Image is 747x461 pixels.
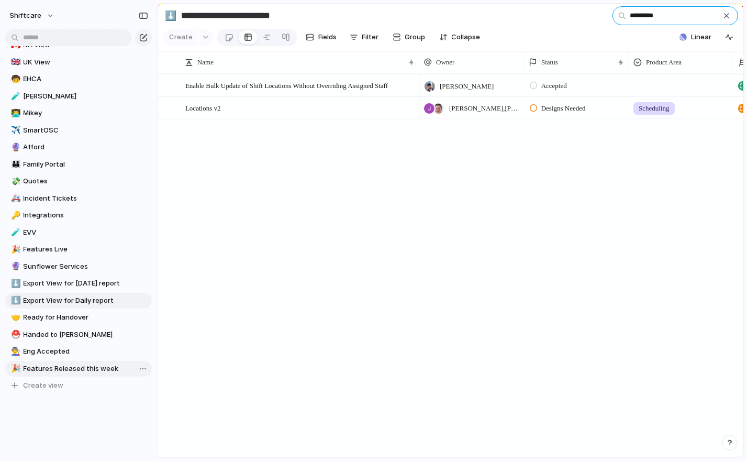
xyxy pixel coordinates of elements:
[11,124,18,136] div: ✈️
[5,225,152,240] a: 🧪EVV
[5,105,152,121] a: 👨‍💻Mikey
[9,125,20,136] button: ✈️
[5,89,152,104] a: 🧪[PERSON_NAME]
[302,29,341,46] button: Fields
[24,312,148,323] span: Ready for Handover
[5,123,152,138] a: ✈️SmartOSC
[11,328,18,341] div: ⛑️
[541,81,567,91] span: Accepted
[24,125,148,136] span: SmartOSC
[185,79,388,91] span: Enable Bulk Update of Shift Locations Without Overriding Assigned Staff
[9,244,20,255] button: 🎉
[24,57,148,68] span: UK View
[24,193,148,204] span: Incident Tickets
[24,91,148,102] span: [PERSON_NAME]
[5,293,152,309] a: ⬇️Export View for Daily report
[11,244,18,256] div: 🎉
[9,346,20,357] button: 👨‍🏭
[5,54,152,70] a: 🇬🇧UK View
[197,57,214,68] span: Name
[11,90,18,102] div: 🧪
[405,32,426,42] span: Group
[5,310,152,325] a: 🤝Ready for Handover
[9,261,20,272] button: 🔮
[5,327,152,343] a: ⛑️Handed to [PERSON_NAME]
[5,378,152,393] button: Create view
[11,210,18,222] div: 🔑
[11,226,18,238] div: 🧪
[24,261,148,272] span: Sunflower Services
[24,346,148,357] span: Eng Accepted
[5,276,152,291] a: ⬇️Export View for [DATE] report
[5,157,152,172] a: 👪Family Portal
[452,32,481,42] span: Collapse
[5,71,152,87] a: 🧒EHCA
[11,56,18,68] div: 🇬🇧
[318,32,337,42] span: Fields
[24,74,148,84] span: EHCA
[24,244,148,255] span: Features Live
[5,207,152,223] a: 🔑Integrations
[435,29,485,46] button: Collapse
[11,158,18,170] div: 👪
[24,142,148,152] span: Afford
[5,242,152,257] a: 🎉Features Live
[24,210,148,221] span: Integrations
[9,364,20,374] button: 🎉
[11,294,18,306] div: ⬇️
[24,364,148,374] span: Features Released this week
[9,57,20,68] button: 🇬🇧
[9,40,20,50] button: 🇨🇦
[646,57,682,68] span: Product Area
[24,295,148,306] span: Export View for Daily report
[11,260,18,272] div: 🔮
[5,191,152,206] a: 🚑Incident Tickets
[9,193,20,204] button: 🚑
[162,7,179,24] button: ⬇️
[9,312,20,323] button: 🤝
[165,8,176,23] div: ⬇️
[24,330,148,340] span: Handed to [PERSON_NAME]
[11,192,18,204] div: 🚑
[9,159,20,170] button: 👪
[24,108,148,118] span: Mikey
[9,91,20,102] button: 🧪
[11,312,18,324] div: 🤝
[5,344,152,359] a: 👨‍🏭Eng Accepted
[11,141,18,153] div: 🔮
[9,295,20,306] button: ⬇️
[345,29,383,46] button: Filter
[24,159,148,170] span: Family Portal
[5,139,152,155] a: 🔮Afford
[5,361,152,377] a: 🎉Features Released this week
[24,176,148,186] span: Quotes
[9,278,20,289] button: ⬇️
[185,102,221,114] span: Locations v2
[541,57,558,68] span: Status
[440,81,494,92] span: [PERSON_NAME]
[11,363,18,375] div: 🎉
[9,330,20,340] button: ⛑️
[5,173,152,189] a: 💸Quotes
[11,107,18,119] div: 👨‍💻
[11,73,18,85] div: 🧒
[9,108,20,118] button: 👨‍💻
[449,103,519,114] span: [PERSON_NAME] , [PERSON_NAME]
[9,210,20,221] button: 🔑
[24,380,64,391] span: Create view
[5,259,152,275] a: 🔮Sunflower Services
[11,346,18,358] div: 👨‍🏭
